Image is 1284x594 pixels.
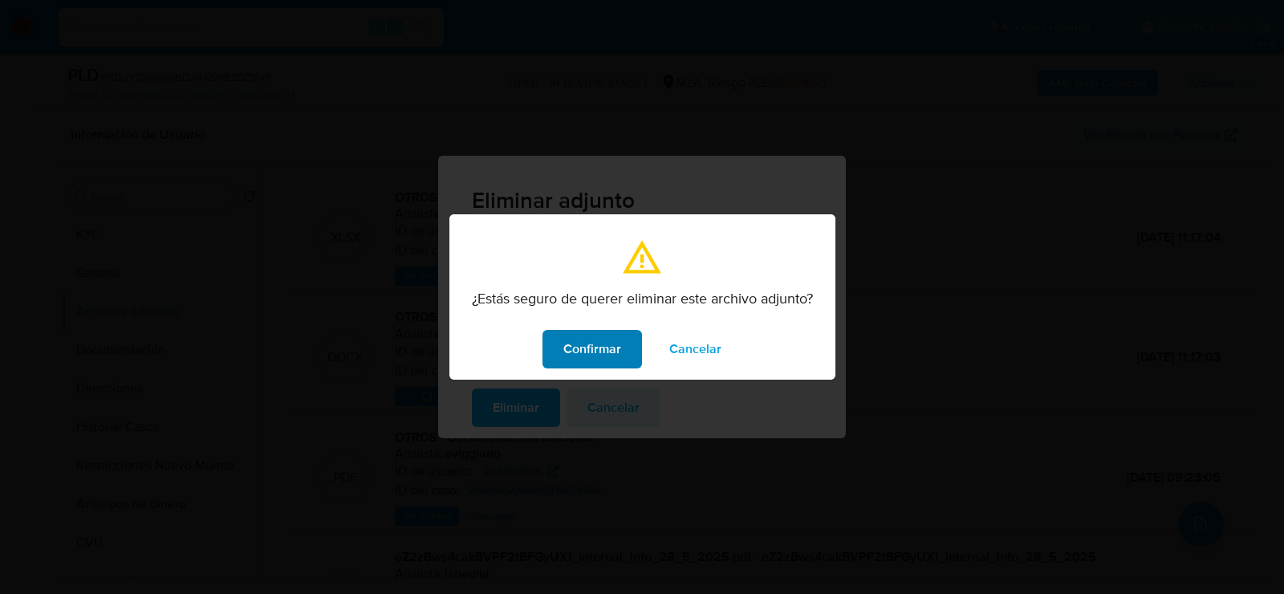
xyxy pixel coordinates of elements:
div: modal_confirmation.title [449,214,835,380]
button: modal_confirmation.cancel [648,330,742,368]
span: Confirmar [563,332,621,367]
p: ¿Estás seguro de querer eliminar este archivo adjunto? [472,290,813,307]
button: modal_confirmation.confirm [542,330,642,368]
span: Cancelar [669,332,721,367]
